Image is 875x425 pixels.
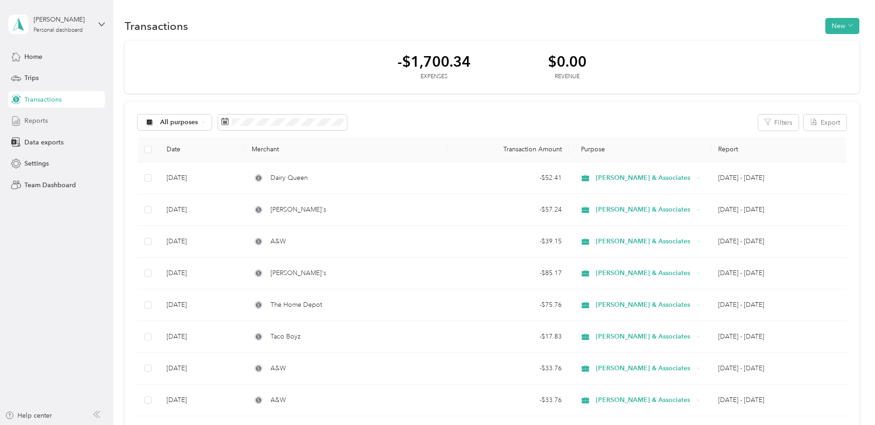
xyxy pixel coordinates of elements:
th: Merchant [244,137,447,162]
td: Sep 1 - 30, 2025 [711,258,846,289]
span: [PERSON_NAME] & Associates [596,268,693,278]
h1: Transactions [125,21,188,31]
th: Report [711,137,846,162]
th: Transaction Amount [447,137,569,162]
span: [PERSON_NAME] & Associates [596,236,693,247]
button: New [825,18,859,34]
div: -$1,700.34 [397,53,471,69]
td: [DATE] [159,385,244,416]
span: The Home Depot [271,300,322,310]
button: Filters [758,115,799,131]
div: - $39.15 [455,236,562,247]
span: [PERSON_NAME] & Associates [596,173,693,183]
td: Sep 1 - 30, 2025 [711,321,846,353]
span: Taco Boyz [271,332,300,342]
span: Dairy Queen [271,173,308,183]
span: [PERSON_NAME] & Associates [596,395,693,405]
iframe: Everlance-gr Chat Button Frame [823,373,875,425]
td: [DATE] [159,321,244,353]
td: [DATE] [159,162,244,194]
div: - $75.76 [455,300,562,310]
div: - $33.76 [455,395,562,405]
td: Sep 1 - 30, 2025 [711,162,846,194]
div: $0.00 [548,53,587,69]
span: All purposes [160,119,198,126]
td: Sep 1 - 30, 2025 [711,194,846,226]
span: A&W [271,363,286,373]
span: Team Dashboard [24,180,76,190]
span: Transactions [24,95,62,104]
td: [DATE] [159,258,244,289]
div: - $33.76 [455,363,562,373]
td: [DATE] [159,226,244,258]
span: A&W [271,395,286,405]
div: - $57.24 [455,205,562,215]
div: - $17.83 [455,332,562,342]
td: [DATE] [159,289,244,321]
td: [DATE] [159,194,244,226]
button: Help center [5,411,52,420]
div: Personal dashboard [34,28,83,33]
span: [PERSON_NAME] & Associates [596,205,693,215]
span: [PERSON_NAME] & Associates [596,332,693,342]
span: [PERSON_NAME] & Associates [596,363,693,373]
div: Expenses [397,73,471,81]
span: [PERSON_NAME]'s [271,268,326,278]
td: Sep 1 - 30, 2025 [711,385,846,416]
div: - $52.41 [455,173,562,183]
div: [PERSON_NAME] [34,15,91,24]
span: Data exports [24,138,63,147]
td: Sep 1 - 30, 2025 [711,289,846,321]
td: Sep 1 - 30, 2025 [711,226,846,258]
button: Export [804,115,846,131]
span: Trips [24,73,39,83]
div: Revenue [548,73,587,81]
span: [PERSON_NAME]'s [271,205,326,215]
td: [DATE] [159,353,244,385]
span: Settings [24,159,49,168]
div: - $85.17 [455,268,562,278]
span: [PERSON_NAME] & Associates [596,300,693,310]
th: Date [159,137,244,162]
span: A&W [271,236,286,247]
td: Sep 1 - 30, 2025 [711,353,846,385]
span: Reports [24,116,48,126]
span: Purpose [576,145,605,153]
span: Home [24,52,42,62]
